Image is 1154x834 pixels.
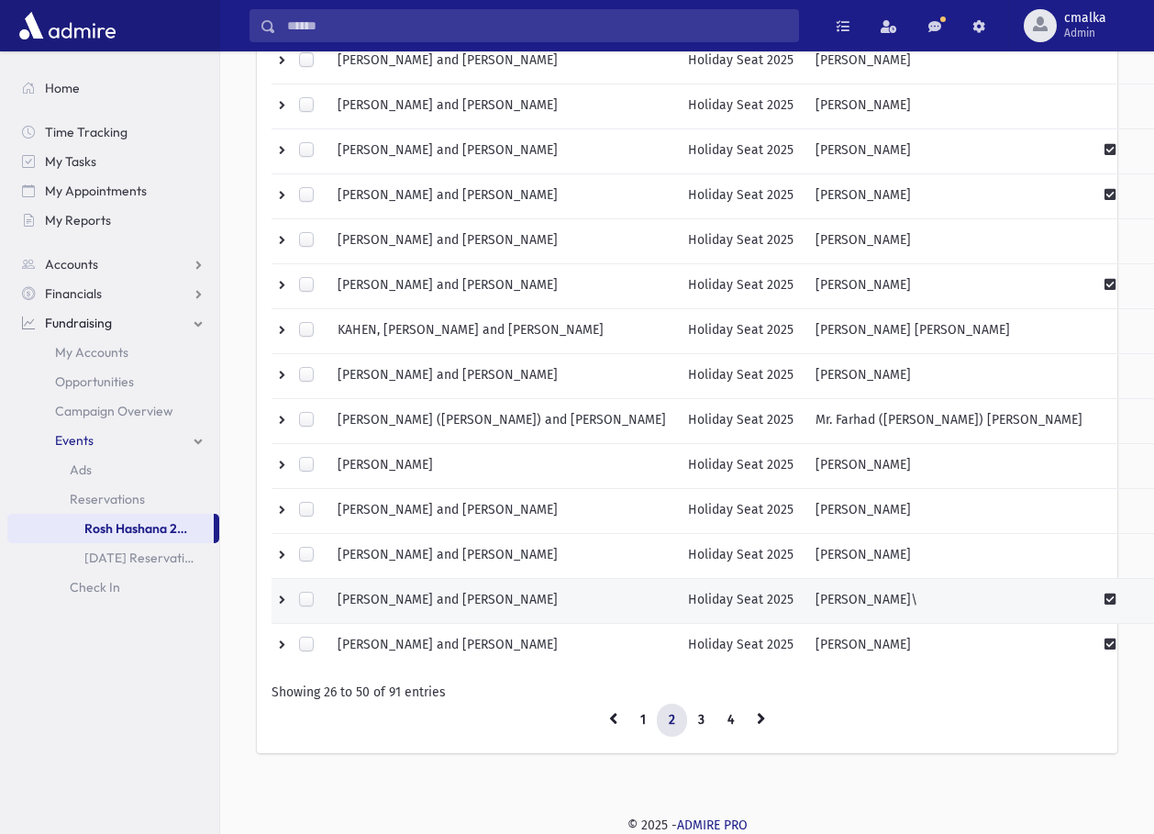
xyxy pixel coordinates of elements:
a: Reservations [7,484,219,514]
td: [PERSON_NAME] [804,489,1093,534]
span: My Reports [45,212,111,228]
span: Home [45,80,80,96]
span: cmalka [1064,11,1106,26]
td: [PERSON_NAME] [804,129,1093,174]
a: My Reports [7,206,219,235]
td: [PERSON_NAME] and [PERSON_NAME] [327,579,677,624]
td: [PERSON_NAME] [804,39,1093,84]
td: [PERSON_NAME] [804,219,1093,264]
a: Events [7,426,219,455]
td: [PERSON_NAME] [804,84,1093,129]
a: Financials [7,279,219,308]
a: Home [7,73,219,103]
td: [PERSON_NAME]\ [804,579,1093,624]
input: Search [276,9,798,42]
td: KAHEN, [PERSON_NAME] and [PERSON_NAME] [327,309,677,354]
td: [PERSON_NAME] and [PERSON_NAME] [327,219,677,264]
td: [PERSON_NAME] [804,264,1093,309]
span: Time Tracking [45,124,128,140]
td: Holiday Seat 2025 [677,174,804,219]
td: [PERSON_NAME] and [PERSON_NAME] [327,39,677,84]
a: Ads [7,455,219,484]
a: Rosh Hashana 2025 Reservations [7,514,214,543]
span: Financials [45,285,102,302]
td: Holiday Seat 2025 [677,354,804,399]
td: Holiday Seat 2025 [677,579,804,624]
a: [DATE] Reservations [7,543,219,573]
td: [PERSON_NAME] [327,444,677,489]
td: Mr. Farhad ([PERSON_NAME]) [PERSON_NAME] [804,399,1093,444]
td: [PERSON_NAME] [804,354,1093,399]
td: Holiday Seat 2025 [677,39,804,84]
span: Check In [70,579,120,595]
td: [PERSON_NAME] [804,444,1093,489]
td: [PERSON_NAME] and [PERSON_NAME] [327,174,677,219]
span: Fundraising [45,315,112,331]
td: [PERSON_NAME] and [PERSON_NAME] [327,129,677,174]
td: Holiday Seat 2025 [677,534,804,579]
td: [PERSON_NAME] and [PERSON_NAME] [327,84,677,129]
a: Fundraising [7,308,219,338]
td: [PERSON_NAME] and [PERSON_NAME] [327,354,677,399]
div: Showing 26 to 50 of 91 entries [272,683,1103,702]
a: ADMIRE PRO [677,817,748,833]
a: Opportunities [7,367,219,396]
td: Holiday Seat 2025 [677,444,804,489]
img: AdmirePro [15,7,120,44]
a: My Tasks [7,147,219,176]
a: 3 [686,704,716,737]
a: Campaign Overview [7,396,219,426]
td: Holiday Seat 2025 [677,489,804,534]
td: Holiday Seat 2025 [677,309,804,354]
span: My Appointments [45,183,147,199]
td: Holiday Seat 2025 [677,219,804,264]
td: [PERSON_NAME] [804,534,1093,579]
span: My Tasks [45,153,96,170]
a: 2 [657,704,687,737]
span: My Accounts [55,344,128,361]
a: My Appointments [7,176,219,206]
a: Check In [7,573,219,602]
td: [PERSON_NAME] and [PERSON_NAME] [327,624,677,669]
td: Holiday Seat 2025 [677,129,804,174]
td: [PERSON_NAME] [804,174,1093,219]
span: Accounts [45,256,98,272]
td: [PERSON_NAME] and [PERSON_NAME] [327,264,677,309]
span: Campaign Overview [55,403,173,419]
a: 4 [716,704,746,737]
td: [PERSON_NAME] [804,624,1093,669]
a: 1 [628,704,658,737]
a: My Accounts [7,338,219,367]
td: Holiday Seat 2025 [677,399,804,444]
td: [PERSON_NAME] and [PERSON_NAME] [327,534,677,579]
span: Ads [70,461,92,478]
span: Admin [1064,26,1106,40]
td: [PERSON_NAME] ([PERSON_NAME]) and [PERSON_NAME] [327,399,677,444]
span: Opportunities [55,373,134,390]
td: Holiday Seat 2025 [677,264,804,309]
td: Holiday Seat 2025 [677,84,804,129]
td: [PERSON_NAME] [PERSON_NAME] [804,309,1093,354]
a: Accounts [7,250,219,279]
span: Events [55,432,94,449]
td: Holiday Seat 2025 [677,624,804,669]
a: Time Tracking [7,117,219,147]
td: [PERSON_NAME] and [PERSON_NAME] [327,489,677,534]
span: Reservations [70,491,145,507]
